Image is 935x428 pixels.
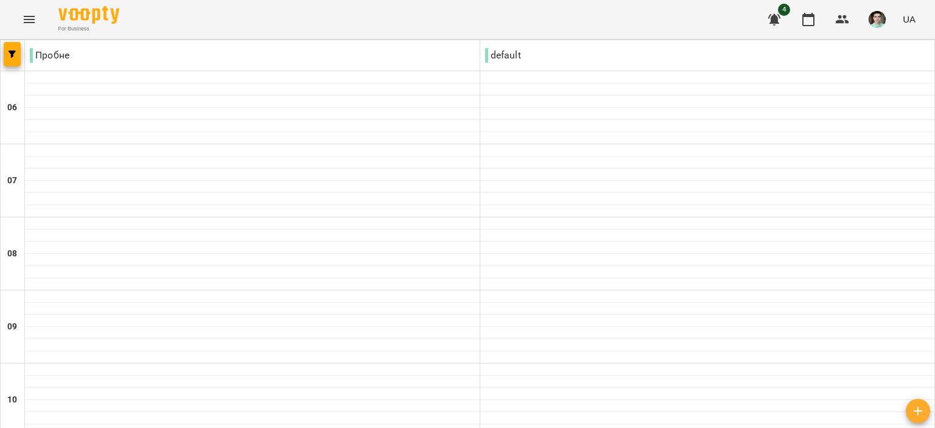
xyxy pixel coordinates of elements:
[7,393,17,407] h6: 10
[15,5,44,34] button: Menu
[7,174,17,188] h6: 07
[7,247,17,261] h6: 08
[906,399,930,423] button: Створити урок
[485,48,521,63] p: default
[58,25,119,33] span: For Business
[903,13,916,26] span: UA
[869,11,886,28] img: 8482cb4e613eaef2b7d25a10e2b5d949.jpg
[7,320,17,334] h6: 09
[778,4,790,16] span: 4
[7,101,17,114] h6: 06
[58,6,119,24] img: Voopty Logo
[30,48,69,63] p: Пробне
[898,8,920,30] button: UA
